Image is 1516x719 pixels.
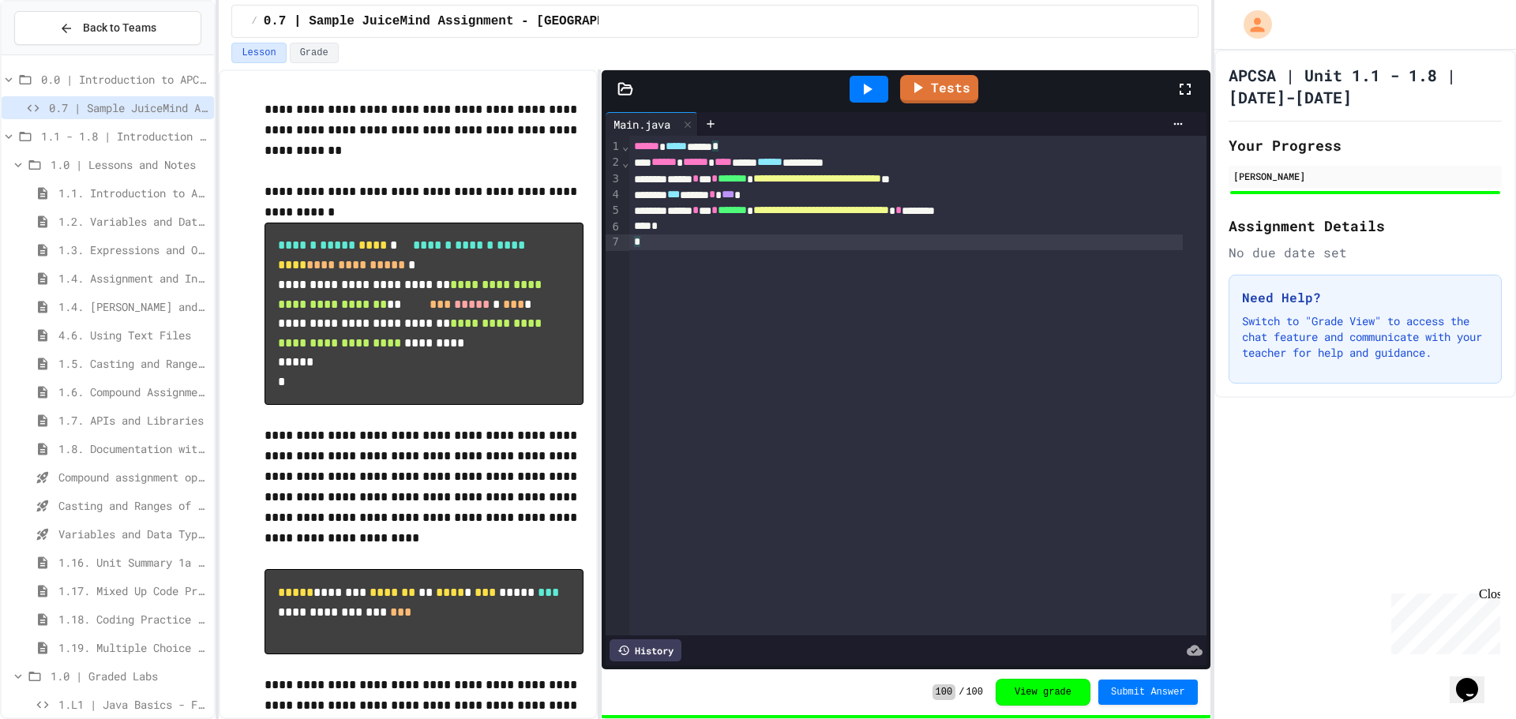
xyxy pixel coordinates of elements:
[58,213,208,230] span: 1.2. Variables and Data Types
[58,554,208,571] span: 1.16. Unit Summary 1a (1.1-1.6)
[14,11,201,45] button: Back to Teams
[1227,6,1276,43] div: My Account
[610,639,681,661] div: History
[996,679,1090,706] button: View grade
[58,526,208,542] span: Variables and Data Types - Quiz
[959,686,964,698] span: /
[1385,587,1500,654] iframe: chat widget
[966,686,983,698] span: 100
[606,219,621,235] div: 6
[58,327,208,343] span: 4.6. Using Text Files
[58,355,208,372] span: 1.5. Casting and Ranges of Values
[1229,64,1502,108] h1: APCSA | Unit 1.1 - 1.8 | [DATE]-[DATE]
[231,43,286,63] button: Lesson
[1229,134,1502,156] h2: Your Progress
[58,384,208,400] span: 1.6. Compound Assignment Operators
[1098,680,1198,705] button: Submit Answer
[41,71,208,88] span: 0.0 | Introduction to APCSA
[58,611,208,627] span: 1.18. Coding Practice 1a (1.1-1.6)
[51,668,208,684] span: 1.0 | Graded Labs
[51,156,208,173] span: 1.0 | Lessons and Notes
[58,440,208,457] span: 1.8. Documentation with Comments and Preconditions
[58,469,208,485] span: Compound assignment operators - Quiz
[900,75,978,103] a: Tests
[58,639,208,656] span: 1.19. Multiple Choice Exercises for Unit 1a (1.1-1.6)
[621,140,629,152] span: Fold line
[1111,686,1185,698] span: Submit Answer
[1229,243,1502,262] div: No due date set
[606,112,698,136] div: Main.java
[58,298,208,315] span: 1.4. [PERSON_NAME] and User Input
[58,412,208,429] span: 1.7. APIs and Libraries
[621,156,629,169] span: Fold line
[264,12,666,31] span: 0.7 | Sample JuiceMind Assignment - [GEOGRAPHIC_DATA]
[606,234,621,250] div: 7
[58,582,208,599] span: 1.17. Mixed Up Code Practice 1.1-1.6
[83,20,156,36] span: Back to Teams
[58,185,208,201] span: 1.1. Introduction to Algorithms, Programming, and Compilers
[58,696,208,713] span: 1.L1 | Java Basics - Fish Lab
[251,15,257,28] span: /
[1242,288,1488,307] h3: Need Help?
[932,684,956,700] span: 100
[49,99,208,116] span: 0.7 | Sample JuiceMind Assignment - [GEOGRAPHIC_DATA]
[1229,215,1502,237] h2: Assignment Details
[58,497,208,514] span: Casting and Ranges of variables - Quiz
[1233,169,1497,183] div: [PERSON_NAME]
[290,43,339,63] button: Grade
[606,116,678,133] div: Main.java
[606,171,621,187] div: 3
[58,242,208,258] span: 1.3. Expressions and Output [New]
[606,155,621,170] div: 2
[6,6,109,100] div: Chat with us now!Close
[1242,313,1488,361] p: Switch to "Grade View" to access the chat feature and communicate with your teacher for help and ...
[1450,656,1500,703] iframe: chat widget
[606,203,621,219] div: 5
[606,139,621,155] div: 1
[58,270,208,286] span: 1.4. Assignment and Input
[41,128,208,144] span: 1.1 - 1.8 | Introduction to Java
[606,187,621,203] div: 4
